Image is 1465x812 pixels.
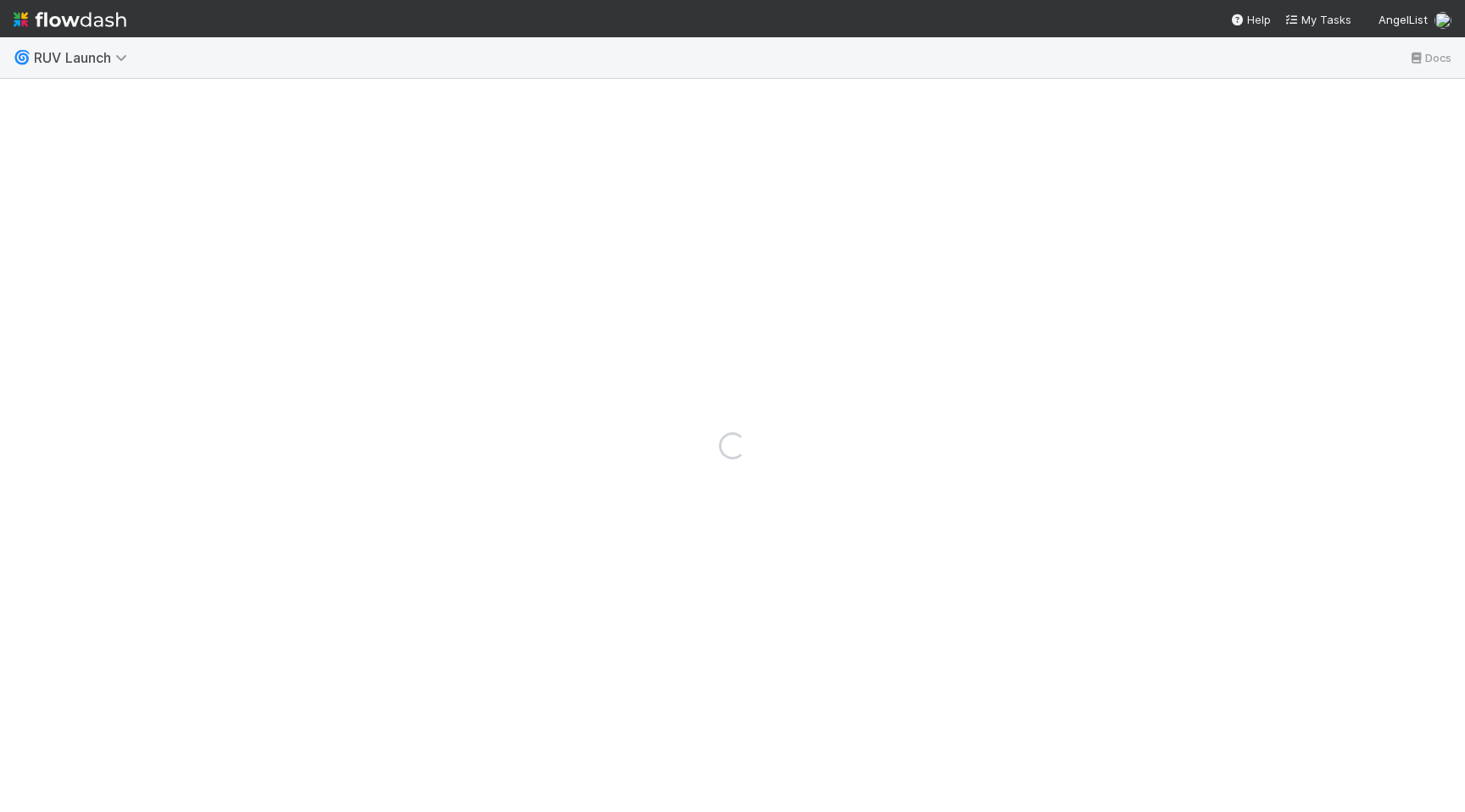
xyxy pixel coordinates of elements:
a: Docs [1408,47,1451,68]
img: logo-inverted-e16ddd16eac7371096b0.svg [14,5,126,34]
span: 🌀 [14,50,31,64]
span: RUV Launch [34,49,136,66]
div: Help [1230,11,1271,28]
span: My Tasks [1284,13,1351,26]
a: My Tasks [1284,11,1351,28]
span: AngelList [1379,13,1428,26]
img: avatar_b60dc679-d614-4581-862a-45e57e391fbd.png [1434,12,1451,29]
